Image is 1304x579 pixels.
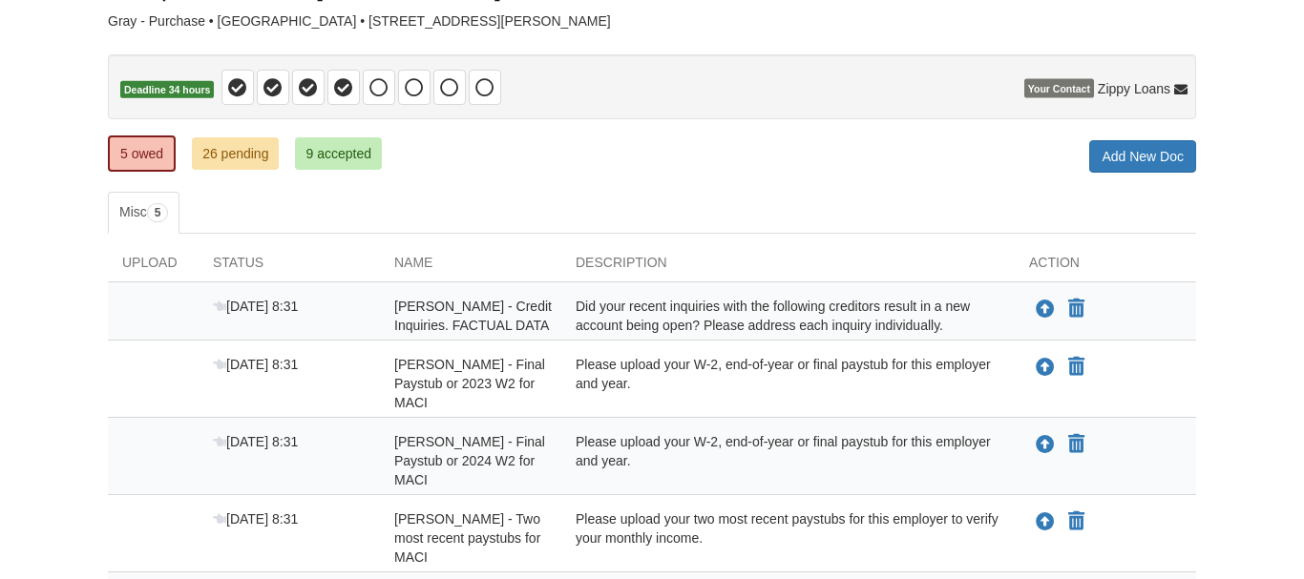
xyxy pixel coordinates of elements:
span: Deadline 34 hours [120,81,214,99]
span: [PERSON_NAME] - Credit Inquiries. FACTUAL DATA [394,299,552,333]
a: 9 accepted [295,137,382,170]
button: Upload Ivan Gray - Final Paystub or 2023 W2 for MACI [1034,355,1057,380]
a: Add New Doc [1089,140,1196,173]
button: Upload Ivan Gray - Final Paystub or 2024 W2 for MACI [1034,432,1057,457]
span: [PERSON_NAME] - Two most recent paystubs for MACI [394,511,540,565]
div: Did your recent inquiries with the following creditors result in a new account being open? Please... [561,297,1015,335]
a: 5 owed [108,135,176,172]
div: Please upload your W-2, end-of-year or final paystub for this employer and year. [561,355,1015,412]
span: [PERSON_NAME] - Final Paystub or 2023 W2 for MACI [394,357,545,410]
span: Zippy Loans [1098,79,1170,98]
div: Action [1015,253,1196,281]
div: Gray - Purchase • [GEOGRAPHIC_DATA] • [STREET_ADDRESS][PERSON_NAME] [108,13,1196,30]
span: 5 [147,203,169,222]
div: Please upload your W-2, end-of-year or final paystub for this employer and year. [561,432,1015,489]
span: [DATE] 8:31 [213,357,298,372]
span: [DATE] 8:31 [213,511,298,527]
span: [DATE] 8:31 [213,299,298,314]
button: Declare Ivan Gray - Credit Inquiries. FACTUAL DATA not applicable [1066,298,1086,321]
div: Name [380,253,561,281]
div: Status [199,253,380,281]
div: Please upload your two most recent paystubs for this employer to verify your monthly income. [561,509,1015,567]
button: Declare Ivan Gray - Two most recent paystubs for MACI not applicable [1066,510,1086,533]
span: [DATE] 8:31 [213,434,298,449]
button: Upload Ivan Gray - Credit Inquiries. FACTUAL DATA [1034,297,1057,321]
a: 26 pending [192,137,279,170]
span: [PERSON_NAME] - Final Paystub or 2024 W2 for MACI [394,434,545,487]
span: Your Contact [1024,79,1094,98]
button: Declare Ivan Gray - Final Paystub or 2024 W2 for MACI not applicable [1066,433,1086,456]
button: Upload Ivan Gray - Two most recent paystubs for MACI [1034,509,1057,534]
button: Declare Ivan Gray - Final Paystub or 2023 W2 for MACI not applicable [1066,356,1086,379]
a: Misc [108,192,179,234]
div: Description [561,253,1015,281]
div: Upload [108,253,199,281]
